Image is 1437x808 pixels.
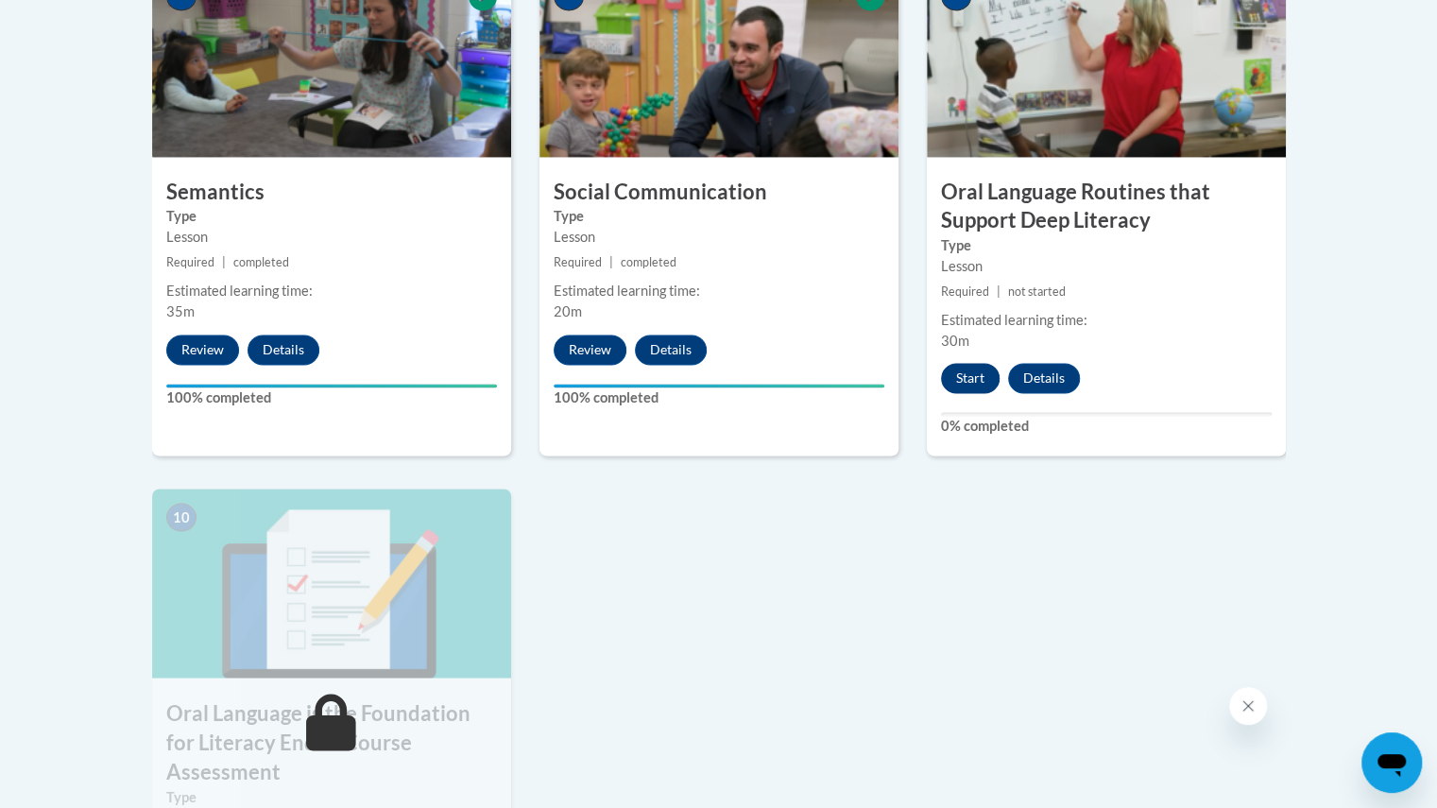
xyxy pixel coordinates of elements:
[554,281,884,301] div: Estimated learning time:
[166,387,497,408] label: 100% completed
[233,255,289,269] span: completed
[941,235,1272,256] label: Type
[554,206,884,227] label: Type
[609,255,613,269] span: |
[248,335,319,365] button: Details
[166,384,497,387] div: Your progress
[166,227,497,248] div: Lesson
[554,384,884,387] div: Your progress
[635,335,707,365] button: Details
[539,178,898,207] h3: Social Communication
[166,335,239,365] button: Review
[222,255,226,269] span: |
[166,303,195,319] span: 35m
[166,281,497,301] div: Estimated learning time:
[941,256,1272,277] div: Lesson
[941,363,1000,393] button: Start
[941,416,1272,437] label: 0% completed
[941,284,989,299] span: Required
[554,227,884,248] div: Lesson
[941,333,969,349] span: 30m
[152,178,511,207] h3: Semantics
[554,255,602,269] span: Required
[941,310,1272,331] div: Estimated learning time:
[1361,732,1422,793] iframe: Button to launch messaging window
[11,13,153,28] span: Hi. How can we help?
[152,489,511,678] img: Course Image
[997,284,1001,299] span: |
[554,303,582,319] span: 20m
[621,255,676,269] span: completed
[554,387,884,408] label: 100% completed
[1008,363,1080,393] button: Details
[166,255,214,269] span: Required
[152,698,511,785] h3: Oral Language is the Foundation for Literacy End of Course Assessment
[1008,284,1066,299] span: not started
[166,503,197,531] span: 10
[554,335,626,365] button: Review
[166,206,497,227] label: Type
[1229,687,1267,725] iframe: Close message
[927,178,1286,236] h3: Oral Language Routines that Support Deep Literacy
[166,786,497,807] label: Type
